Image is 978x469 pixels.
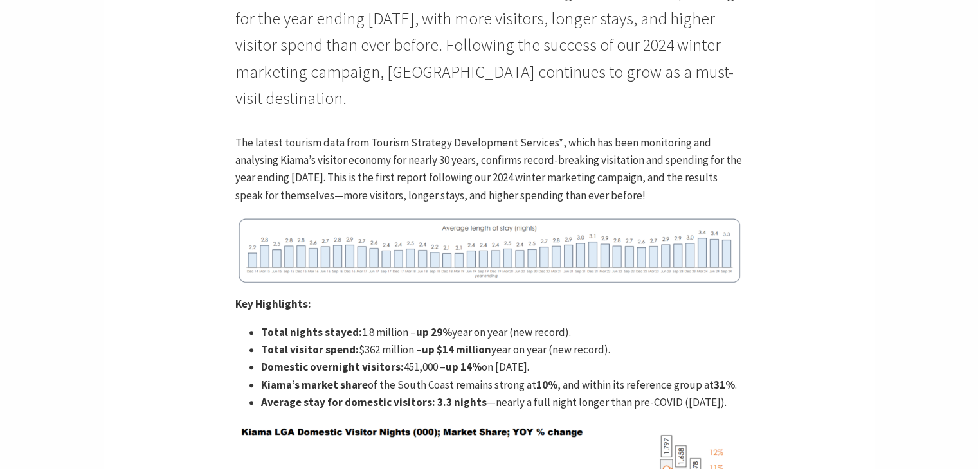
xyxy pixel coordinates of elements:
strong: up $14 million [422,342,491,357]
strong: Key Highlights: [235,297,311,311]
strong: 31% [714,378,735,392]
strong: Total nights stayed: [261,325,362,339]
strong: Domestic overnight visitors: [261,360,404,374]
li: 1.8 million – year on year (new record). [261,324,743,341]
li: 451,000 – on [DATE]. [261,358,743,376]
strong: 3.3 nights [437,395,487,409]
strong: Kiama’s market share [261,378,368,392]
strong: Average stay for domestic visitors: [261,395,435,409]
p: The latest tourism data from Tourism Strategy Development Services*, which has been monitoring an... [235,134,743,204]
strong: up 29% [416,325,452,339]
strong: Total visitor spend: [261,342,359,357]
strong: up 14% [446,360,482,374]
li: of the South Coast remains strong at , and within its reference group at . [261,376,743,394]
strong: 10% [536,378,557,392]
li: $362 million – year on year (new record). [261,341,743,358]
li: —nearly a full night longer than pre-COVID ([DATE]). [261,394,743,411]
